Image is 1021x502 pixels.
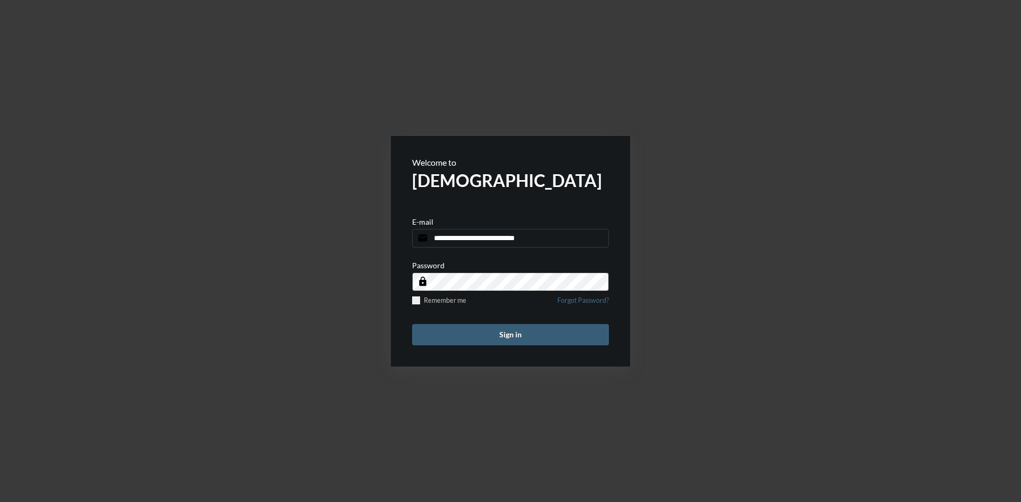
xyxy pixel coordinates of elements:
[412,170,609,191] h2: [DEMOGRAPHIC_DATA]
[412,324,609,345] button: Sign in
[412,157,609,167] p: Welcome to
[412,217,433,226] p: E-mail
[557,296,609,311] a: Forgot Password?
[412,296,466,304] label: Remember me
[412,261,445,270] p: Password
